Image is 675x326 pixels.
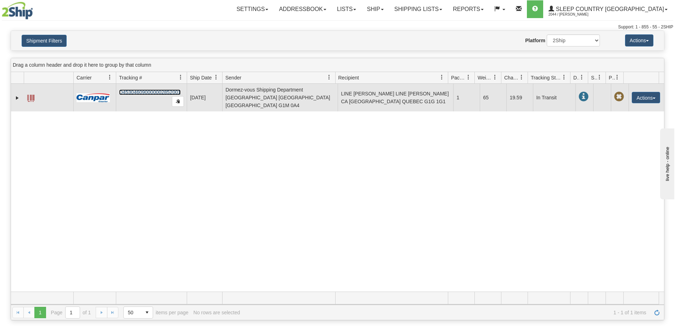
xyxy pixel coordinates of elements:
a: Packages filter column settings [462,71,474,83]
button: Copy to clipboard [172,96,184,107]
td: [DATE] [187,84,222,111]
a: Label [27,92,34,103]
a: Delivery Status filter column settings [576,71,588,83]
button: Actions [632,92,660,103]
button: Actions [625,34,653,46]
a: Addressbook [274,0,332,18]
a: Ship [361,0,389,18]
span: items per page [123,306,189,319]
input: Page 1 [66,307,80,318]
div: No rows are selected [193,310,240,315]
div: live help - online [5,6,66,11]
label: Platform [525,37,545,44]
a: Settings [231,0,274,18]
iframe: chat widget [659,127,674,199]
span: Tracking # [119,74,142,81]
a: Expand [14,94,21,101]
a: Lists [332,0,361,18]
span: Delivery Status [573,74,579,81]
td: 1 [453,84,480,111]
span: Packages [451,74,466,81]
span: Ship Date [190,74,212,81]
span: 2044 / [PERSON_NAME] [549,11,602,18]
span: Sleep Country [GEOGRAPHIC_DATA] [554,6,664,12]
span: In Transit [579,92,589,102]
img: 14 - Canpar [77,93,110,102]
span: Page sizes drop down [123,306,153,319]
span: Page 1 [34,307,46,318]
a: Charge filter column settings [516,71,528,83]
td: In Transit [533,84,575,111]
td: 65 [480,84,506,111]
div: Support: 1 - 855 - 55 - 2SHIP [2,24,673,30]
a: Recipient filter column settings [436,71,448,83]
div: grid grouping header [11,58,664,72]
td: 19.59 [506,84,533,111]
button: Shipment Filters [22,35,67,47]
span: Shipment Issues [591,74,597,81]
span: Pickup Status [609,74,615,81]
a: Carrier filter column settings [104,71,116,83]
a: Ship Date filter column settings [210,71,222,83]
span: select [141,307,153,318]
span: Charge [504,74,519,81]
span: 50 [128,309,137,316]
a: Reports [448,0,489,18]
span: 1 - 1 of 1 items [245,310,646,315]
a: Shipping lists [389,0,448,18]
span: Weight [478,74,493,81]
a: Shipment Issues filter column settings [594,71,606,83]
span: Tracking Status [531,74,562,81]
td: Dormez-vous Shipping Department [GEOGRAPHIC_DATA] [GEOGRAPHIC_DATA] [GEOGRAPHIC_DATA] G1M 0A4 [222,84,338,111]
span: Page of 1 [51,306,91,319]
span: Carrier [77,74,92,81]
a: Sender filter column settings [323,71,335,83]
a: Refresh [651,307,663,318]
span: Recipient [338,74,359,81]
a: Weight filter column settings [489,71,501,83]
td: LINE [PERSON_NAME] LINE [PERSON_NAME] CA [GEOGRAPHIC_DATA] QUEBEC G1G 1G1 [338,84,453,111]
a: Tracking Status filter column settings [558,71,570,83]
img: logo2044.jpg [2,2,33,20]
a: Tracking # filter column settings [175,71,187,83]
span: Pickup Not Assigned [614,92,624,102]
a: Sleep Country [GEOGRAPHIC_DATA] 2044 / [PERSON_NAME] [543,0,673,18]
span: Sender [225,74,241,81]
a: Pickup Status filter column settings [611,71,623,83]
a: D453046090000002852001 [119,89,181,95]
